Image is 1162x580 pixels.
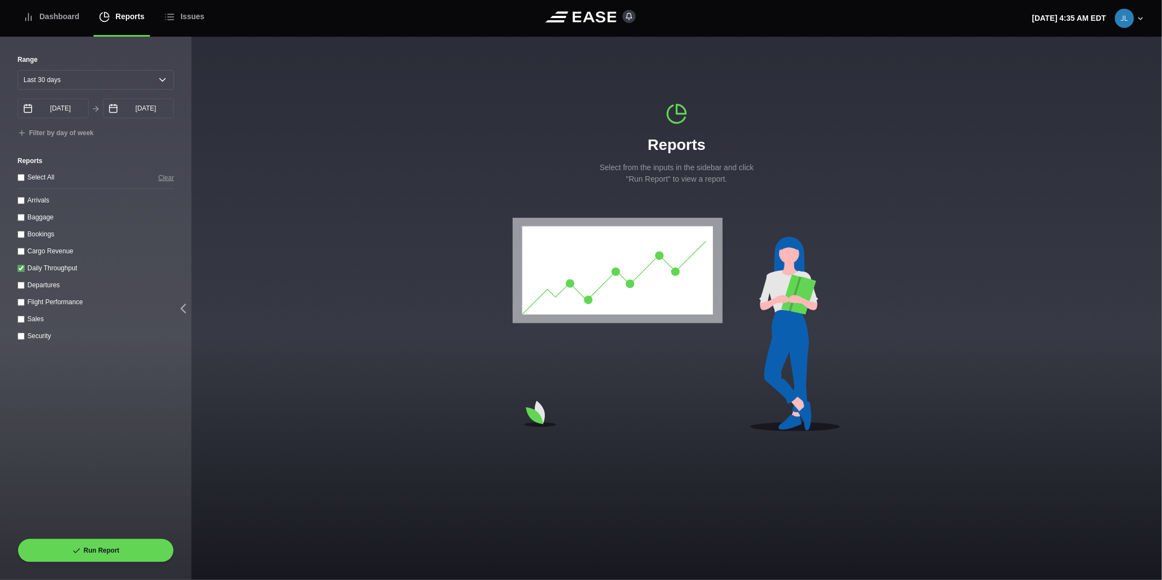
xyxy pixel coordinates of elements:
label: Flight Performance [27,298,83,306]
h1: Reports [595,134,759,156]
div: Reports [595,103,759,185]
label: Departures [27,281,60,289]
label: Cargo Revenue [27,247,73,255]
label: Reports [18,156,174,166]
label: Arrivals [27,196,49,204]
label: Security [27,332,51,340]
button: Filter by day of week [18,129,94,138]
label: Select All [27,173,54,181]
button: Run Report [18,538,174,562]
img: 53f407fb3ff95c172032ba983d01de88 [1115,9,1134,28]
p: Select from the inputs in the sidebar and click "Run Report" to view a report. [595,162,759,185]
label: Range [18,55,174,65]
input: mm/dd/yyyy [103,98,174,118]
label: Bookings [27,230,54,238]
label: Sales [27,315,44,323]
label: Baggage [27,213,54,221]
label: Daily Throughput [27,264,77,272]
input: mm/dd/yyyy [18,98,89,118]
p: [DATE] 4:35 AM EDT [1032,13,1106,24]
button: Clear [158,172,174,183]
